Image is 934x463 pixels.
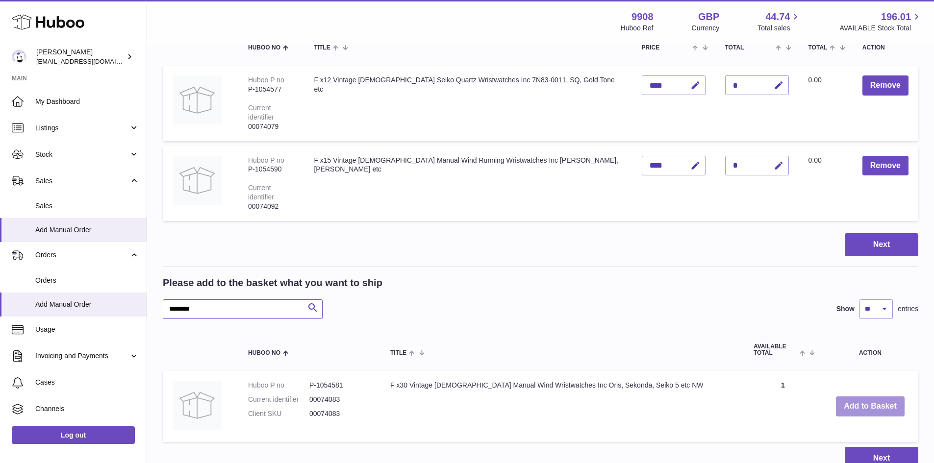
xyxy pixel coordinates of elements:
[862,75,909,96] button: Remove
[862,45,909,51] div: Action
[248,184,274,201] div: Current identifier
[35,97,139,106] span: My Dashboard
[822,334,918,366] th: Action
[808,45,828,51] span: Total
[692,24,720,33] div: Currency
[12,49,26,64] img: tbcollectables@hotmail.co.uk
[380,371,744,442] td: F x30 Vintage [DEMOGRAPHIC_DATA] Manual Wind Wristwatches Inc Oris, Sekonda, Seiko 5 etc NW
[12,426,135,444] a: Log out
[698,10,719,24] strong: GBP
[845,233,918,256] button: Next
[808,76,822,84] span: 0.00
[836,396,905,416] button: Add to Basket
[621,24,654,33] div: Huboo Ref
[757,10,801,33] a: 44.74 Total sales
[248,381,309,390] dt: Huboo P no
[163,276,382,290] h2: Please add to the basket what you want to ship
[309,395,371,404] dd: 00074083
[248,409,309,418] dt: Client SKU
[744,371,822,442] td: 1
[248,156,284,164] div: Huboo P no
[754,343,797,356] span: AVAILABLE Total
[35,176,129,186] span: Sales
[173,75,222,124] img: F x12 Vintage Ladies Seiko Quartz Wristwatches Inc 7N83-0011, SQ, Gold Tone etc
[35,276,139,285] span: Orders
[173,156,222,205] img: F x15 Vintage Ladies Manual Wind Running Wristwatches Inc Hamilton, Gruen etc
[248,76,284,84] div: Huboo P no
[314,45,330,51] span: Title
[248,202,294,211] div: 00074092
[35,225,139,235] span: Add Manual Order
[309,381,371,390] dd: P-1054581
[173,381,222,430] img: F x30 Vintage Ladies Manual Wind Wristwatches Inc Oris, Sekonda, Seiko 5 etc NW
[836,304,855,314] label: Show
[35,201,139,211] span: Sales
[631,10,654,24] strong: 9908
[881,10,911,24] span: 196.01
[898,304,918,314] span: entries
[35,123,129,133] span: Listings
[35,325,139,334] span: Usage
[304,66,631,141] td: F x12 Vintage [DEMOGRAPHIC_DATA] Seiko Quartz Wristwatches Inc 7N83-0011, SQ, Gold Tone etc
[248,45,280,51] span: Huboo no
[642,38,690,51] span: Unit Sales Price
[36,57,144,65] span: [EMAIL_ADDRESS][DOMAIN_NAME]
[248,122,294,131] div: 00074079
[248,395,309,404] dt: Current identifier
[839,10,922,33] a: 196.01 AVAILABLE Stock Total
[35,351,129,361] span: Invoicing and Payments
[248,85,294,94] div: P-1054577
[248,104,274,121] div: Current identifier
[35,150,129,159] span: Stock
[248,165,294,174] div: P-1054590
[839,24,922,33] span: AVAILABLE Stock Total
[808,156,822,164] span: 0.00
[390,350,406,356] span: Title
[35,404,139,414] span: Channels
[248,350,280,356] span: Huboo no
[725,38,774,51] span: AVAILABLE Total
[35,250,129,260] span: Orders
[35,300,139,309] span: Add Manual Order
[35,378,139,387] span: Cases
[309,409,371,418] dd: 00074083
[757,24,801,33] span: Total sales
[304,146,631,221] td: F x15 Vintage [DEMOGRAPHIC_DATA] Manual Wind Running Wristwatches Inc [PERSON_NAME], [PERSON_NAME...
[765,10,790,24] span: 44.74
[36,48,125,66] div: [PERSON_NAME]
[862,156,909,176] button: Remove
